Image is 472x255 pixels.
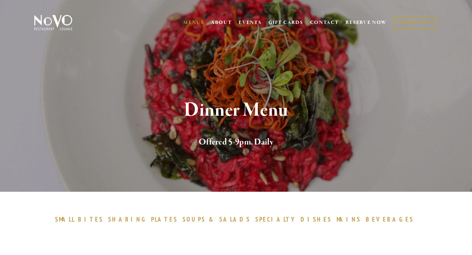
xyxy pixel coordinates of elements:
[255,215,335,223] a: SPECIALTYDISHES
[45,135,427,149] h2: Offered 5-9pm, Daily
[268,16,303,29] a: GIFT CARDS
[219,215,251,223] span: SALADS
[366,215,417,223] a: BEVERAGES
[345,16,387,29] a: RESERVE NOW
[151,215,178,223] span: PLATES
[108,215,181,223] a: SHARINGPLATES
[33,14,74,31] img: Novo Restaurant &amp; Lounge
[366,215,414,223] span: BEVERAGES
[55,215,75,223] span: SMALL
[183,215,206,223] span: SOUPS
[301,215,332,223] span: DISHES
[55,215,107,223] a: SMALLBITES
[45,100,427,121] h1: Dinner Menu
[310,16,339,29] a: CONTACT
[211,19,232,26] a: ABOUT
[183,215,254,223] a: SOUPS&SALADS
[337,215,364,223] a: MAINS
[183,19,204,26] a: MENUS
[78,215,103,223] span: BITES
[108,215,148,223] span: SHARING
[393,16,436,29] a: ORDER NOW
[337,215,361,223] span: MAINS
[209,215,216,223] span: &
[255,215,297,223] span: SPECIALTY
[239,19,261,26] a: EVENTS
